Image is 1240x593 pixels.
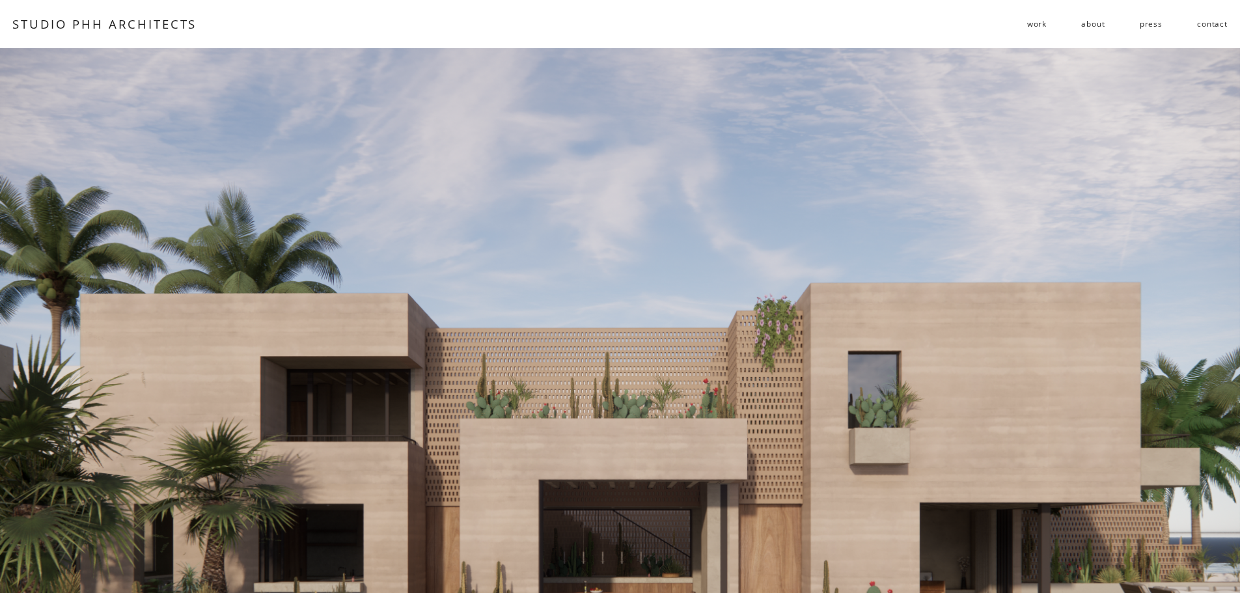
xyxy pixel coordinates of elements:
[1027,14,1047,34] a: folder dropdown
[1027,14,1047,33] span: work
[1140,14,1163,34] a: press
[1081,14,1105,34] a: about
[1197,14,1228,34] a: contact
[12,16,197,32] a: STUDIO PHH ARCHITECTS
